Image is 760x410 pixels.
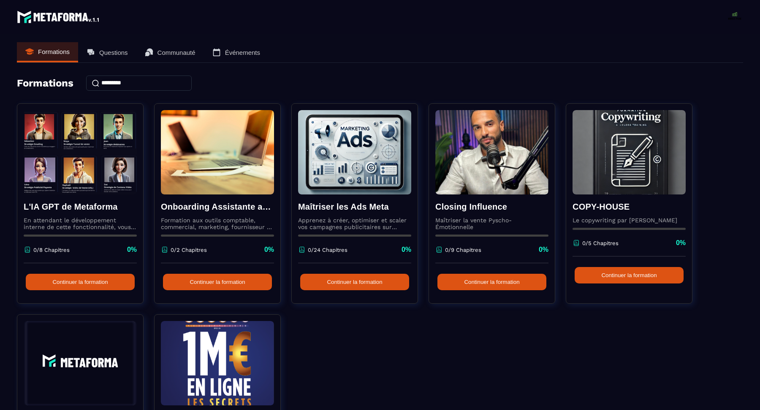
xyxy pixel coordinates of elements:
p: 0/2 Chapitres [171,247,207,253]
a: Événements [212,42,280,62]
p: Événements [233,49,272,56]
p: 0% [126,245,137,254]
h4: COPY-HOUSE [573,201,686,213]
h4: L'IA GPT de Metaforma [24,201,137,213]
a: formation-backgroundL'IA GPT de MetaformaEn attendant le développement interne de cette fonctionn... [17,103,154,314]
a: formation-backgroundCOPY-HOUSELe copywriting par [PERSON_NAME]0/5 Chapitres0%Continuer la formation [566,103,703,314]
img: logo [17,8,100,25]
p: Formations [38,48,73,55]
h4: Maîtriser les Ads Meta [298,201,411,213]
h4: Closing Influence [435,201,548,213]
p: Maîtriser la vente Pyscho-Émotionnelle [435,217,548,230]
img: formation-background [573,110,686,194]
img: formation-background [161,321,274,405]
button: Continuer la formation [163,274,272,290]
p: 0% [675,238,686,248]
p: 0% [263,245,274,254]
a: Communauté [141,42,212,62]
p: Questions [102,49,133,56]
p: 0/24 Chapitres [308,247,347,253]
p: Communauté [163,49,204,56]
p: Le copywriting par [PERSON_NAME] [573,217,686,224]
a: formation-backgroundOnboarding Assistante administrative et commercialeFormation aux outils compt... [154,103,291,314]
p: 0/8 Chapitres [33,247,70,253]
a: formation-backgroundClosing InfluenceMaîtriser la vente Pyscho-Émotionnelle0/9 Chapitres0%Continu... [429,103,566,314]
p: 0% [538,245,548,254]
button: Continuer la formation [437,274,546,290]
img: formation-background [24,321,137,405]
p: Formation aux outils comptable, commercial, marketing, fournisseur de production patrimoniaux [161,217,274,230]
p: 0/5 Chapitres [582,240,619,246]
h4: Formations [17,77,73,89]
a: formation-backgroundMaîtriser les Ads MetaApprenez à créer, optimiser et scaler vos campagnes pub... [291,103,429,314]
a: Formations [17,42,81,62]
p: En attendant le développement interne de cette fonctionnalité, vous pouvez déjà l’utiliser avec C... [24,217,137,230]
p: 0% [401,245,411,254]
button: Continuer la formation [300,274,409,290]
p: Apprenez à créer, optimiser et scaler vos campagnes publicitaires sur Facebook et Instagram. [298,217,411,230]
img: formation-background [298,110,411,194]
button: Continuer la formation [575,267,684,283]
h4: Onboarding Assistante administrative et commerciale [161,201,274,213]
a: Questions [81,42,141,62]
img: formation-background [435,110,548,194]
img: formation-background [24,110,137,194]
img: formation-background [161,110,274,194]
button: Continuer la formation [26,274,135,290]
p: 0/9 Chapitres [445,247,481,253]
